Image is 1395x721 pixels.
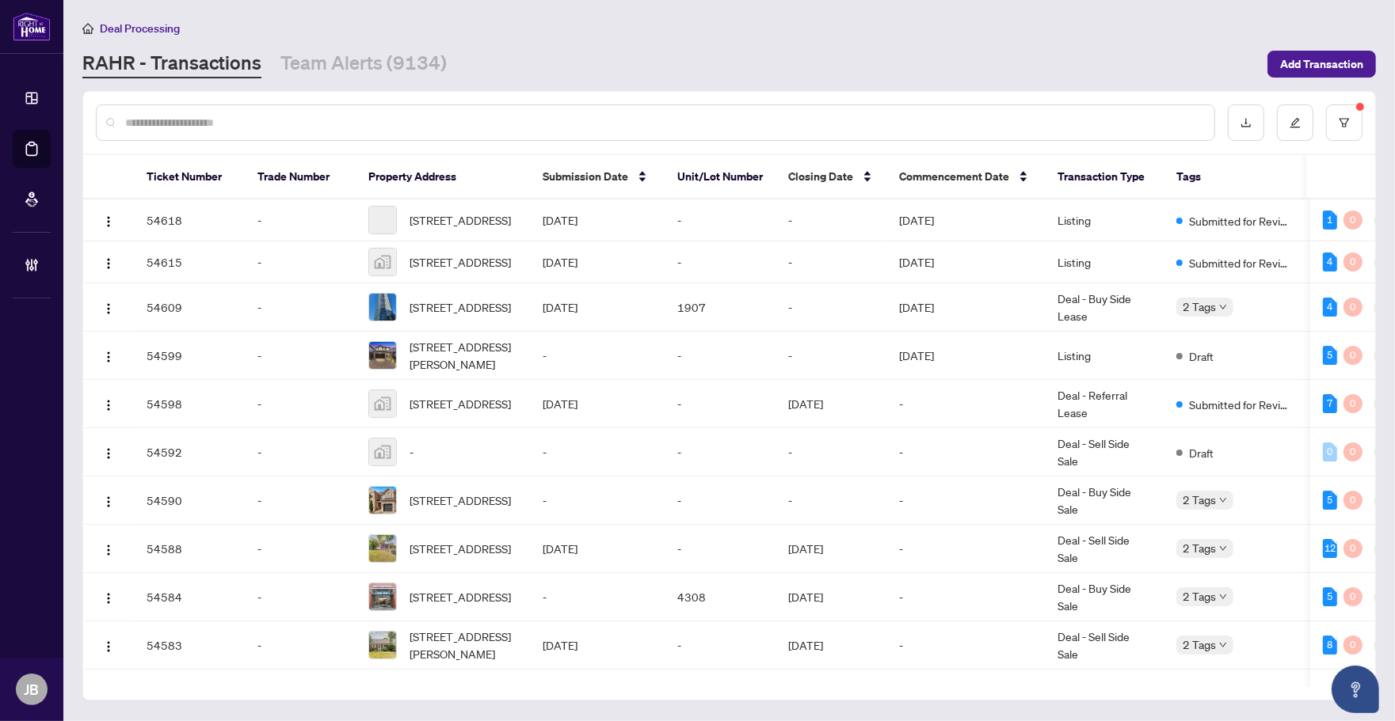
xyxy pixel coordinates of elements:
[245,621,356,670] td: -
[1219,593,1227,601] span: down
[410,338,517,373] span: [STREET_ADDRESS][PERSON_NAME]
[1045,573,1164,621] td: Deal - Buy Side Sale
[530,476,665,525] td: -
[530,199,665,241] td: [DATE]
[1189,444,1214,461] span: Draft
[1344,394,1363,413] div: 0
[776,621,886,670] td: [DATE]
[102,215,115,228] img: Logo
[410,443,414,461] span: -
[1277,104,1313,141] button: edit
[245,476,356,525] td: -
[1228,104,1264,141] button: download
[102,495,115,508] img: Logo
[1323,539,1337,558] div: 12
[96,343,121,368] button: Logo
[1323,587,1337,606] div: 5
[245,155,356,199] th: Trade Number
[1344,298,1363,317] div: 0
[369,390,396,417] img: thumbnail-img
[1344,346,1363,365] div: 0
[100,21,180,36] span: Deal Processing
[665,621,776,670] td: -
[886,476,1045,525] td: -
[134,241,245,283] td: 54615
[1183,298,1216,316] span: 2 Tags
[776,332,886,380] td: -
[96,439,121,465] button: Logo
[134,525,245,573] td: 54588
[245,199,356,241] td: -
[369,294,396,321] img: thumbnail-img
[530,573,665,621] td: -
[1045,155,1164,199] th: Transaction Type
[1267,51,1376,78] button: Add Transaction
[1332,666,1379,713] button: Open asap
[134,476,245,525] td: 54590
[886,283,1045,332] td: [DATE]
[1189,254,1292,271] span: Submitted for Review
[1339,117,1350,128] span: filter
[134,621,245,670] td: 54583
[1344,252,1363,271] div: 0
[1219,303,1227,311] span: down
[665,332,776,380] td: -
[1183,491,1216,509] span: 2 Tags
[369,249,396,275] img: thumbnail-img
[1344,442,1363,461] div: 0
[1045,428,1164,476] td: Deal - Sell Side Sale
[886,380,1045,428] td: -
[102,592,115,605] img: Logo
[886,621,1045,670] td: -
[1183,587,1216,605] span: 2 Tags
[245,283,356,332] td: -
[1189,347,1214,365] span: Draft
[245,525,356,573] td: -
[1290,117,1301,128] span: edit
[530,241,665,283] td: [DATE]
[1045,525,1164,573] td: Deal - Sell Side Sale
[25,678,40,700] span: JB
[245,241,356,283] td: -
[96,536,121,561] button: Logo
[1280,51,1363,77] span: Add Transaction
[1344,491,1363,510] div: 0
[886,428,1045,476] td: -
[1323,211,1337,230] div: 1
[776,241,886,283] td: -
[1045,380,1164,428] td: Deal - Referral Lease
[96,488,121,513] button: Logo
[530,380,665,428] td: [DATE]
[886,525,1045,573] td: -
[1219,641,1227,649] span: down
[96,249,121,275] button: Logo
[788,168,853,185] span: Closing Date
[886,155,1045,199] th: Commencement Date
[886,332,1045,380] td: [DATE]
[134,573,245,621] td: 54584
[13,12,51,41] img: logo
[245,332,356,380] td: -
[530,332,665,380] td: -
[1323,636,1337,655] div: 8
[1323,298,1337,317] div: 4
[245,428,356,476] td: -
[410,253,511,271] span: [STREET_ADDRESS]
[82,23,93,34] span: home
[96,207,121,233] button: Logo
[410,588,511,605] span: [STREET_ADDRESS]
[102,257,115,270] img: Logo
[410,628,517,662] span: [STREET_ADDRESS][PERSON_NAME]
[1219,545,1227,552] span: down
[665,476,776,525] td: -
[776,380,886,428] td: [DATE]
[1344,587,1363,606] div: 0
[410,395,511,412] span: [STREET_ADDRESS]
[1323,252,1337,271] div: 4
[899,168,1009,185] span: Commencement Date
[134,155,245,199] th: Ticket Number
[410,211,511,229] span: [STREET_ADDRESS]
[369,632,396,658] img: thumbnail-img
[245,573,356,621] td: -
[665,428,776,476] td: -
